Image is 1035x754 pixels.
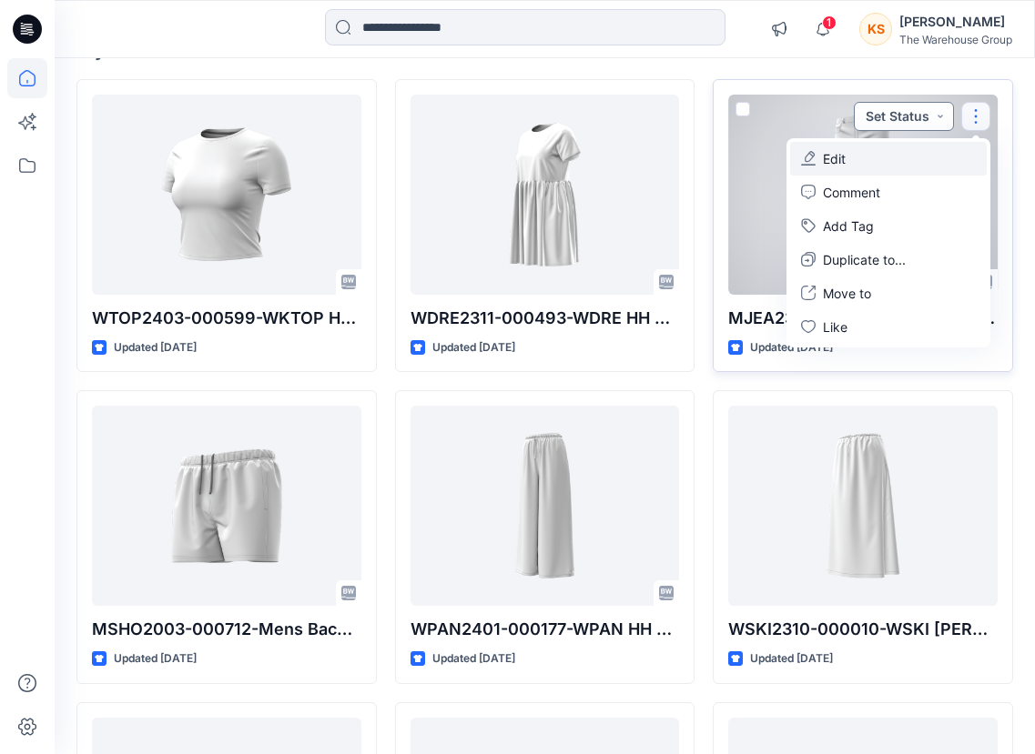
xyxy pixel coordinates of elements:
[432,649,515,669] p: Updated [DATE]
[750,338,833,357] p: Updated [DATE]
[411,306,680,331] p: WDRE2311-000493-WDRE HH SS KNIT TIER MINI
[899,11,1012,33] div: [PERSON_NAME]
[92,617,361,642] p: MSHO2003-000712-Mens Back Country Bottoms
[899,33,1012,46] div: The Warehouse Group
[411,406,680,606] a: WPAN2401-000177-WPAN HH DRAWSTRING PANT
[823,250,906,269] p: Duplicate to...
[92,306,361,331] p: WTOP2403-000599-WKTOP HH SS CONTOUR CREW NECK TEE
[114,338,197,357] p: Updated [DATE]
[92,406,361,606] a: MSHO2003-000712-Mens Back Country Bottoms
[728,617,998,642] p: WSKI2310-000010-WSKI [PERSON_NAME] LINEN BL SKIRT
[750,649,833,669] p: Updated [DATE]
[411,95,680,295] a: WDRE2311-000493-WDRE HH SS KNIT TIER MINI
[114,649,197,669] p: Updated [DATE]
[823,183,880,202] p: Comment
[823,284,871,303] p: Move to
[823,149,846,168] p: Edit
[411,617,680,642] p: WPAN2401-000177-WPAN HH DRAWSTRING PANT
[728,95,998,295] a: MJEA2312-000112-JEAN HHM SLIM 77 - 107
[728,306,998,331] p: MJEA2312-000112-[PERSON_NAME] HHM SLIM 77 - 107
[822,15,837,30] span: 1
[92,95,361,295] a: WTOP2403-000599-WKTOP HH SS CONTOUR CREW NECK TEE
[823,317,847,337] p: Like
[790,209,987,243] button: Add Tag
[790,142,987,176] a: Edit
[728,406,998,606] a: WSKI2310-000010-WSKI HH LONG LINEN BL SKIRT
[432,338,515,357] p: Updated [DATE]
[859,13,892,45] div: KS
